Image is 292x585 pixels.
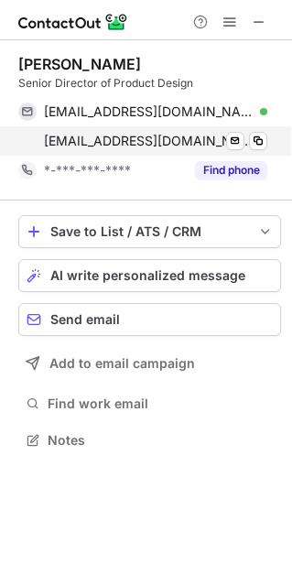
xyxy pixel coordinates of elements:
span: AI write personalized message [50,268,245,283]
button: save-profile-one-click [18,215,281,248]
span: Add to email campaign [49,356,195,371]
button: Find work email [18,391,281,417]
img: ContactOut v5.3.10 [18,11,128,33]
button: Send email [18,303,281,336]
div: Senior Director of Product Design [18,75,281,92]
button: Notes [18,428,281,453]
button: AI write personalized message [18,259,281,292]
span: Notes [48,432,274,449]
div: [PERSON_NAME] [18,55,141,73]
span: [EMAIL_ADDRESS][DOMAIN_NAME] [44,133,254,149]
button: Reveal Button [195,161,267,179]
span: Find work email [48,395,274,412]
button: Add to email campaign [18,347,281,380]
div: Save to List / ATS / CRM [50,224,249,239]
span: Send email [50,312,120,327]
span: [EMAIL_ADDRESS][DOMAIN_NAME] [44,103,254,120]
